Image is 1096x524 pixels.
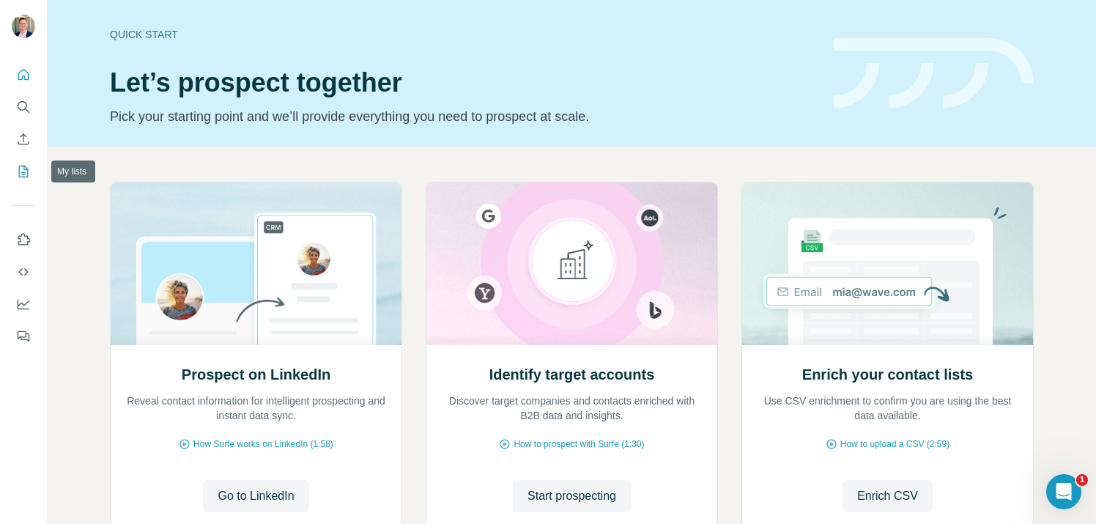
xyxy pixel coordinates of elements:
iframe: Intercom live chat [1046,474,1081,509]
button: Enrich CSV [12,126,35,152]
button: Dashboard [12,291,35,317]
h2: Enrich your contact lists [802,364,973,385]
h2: Prospect on LinkedIn [182,364,330,385]
p: Reveal contact information for intelligent prospecting and instant data sync. [125,394,387,423]
button: Start prospecting [513,480,631,512]
img: Identify target accounts [426,182,718,345]
h2: Identify target accounts [489,364,655,385]
button: Go to LinkedIn [203,480,308,512]
button: Enrich CSV [843,480,933,512]
img: banner [834,38,1034,109]
span: Start prospecting [527,487,616,505]
span: How to prospect with Surfe (1:30) [514,438,644,451]
span: Go to LinkedIn [218,487,294,505]
p: Pick your starting point and we’ll provide everything you need to prospect at scale. [110,106,816,127]
span: 1 [1076,474,1088,486]
button: Use Surfe API [12,259,35,285]
h1: Let’s prospect together [110,68,816,97]
button: My lists [12,158,35,185]
img: Enrich your contact lists [741,182,1034,345]
img: Prospect on LinkedIn [110,182,402,345]
button: Search [12,94,35,120]
button: Feedback [12,323,35,350]
p: Use CSV enrichment to confirm you are using the best data available. [757,394,1018,423]
button: Quick start [12,62,35,88]
div: Quick start [110,27,816,42]
img: Avatar [12,15,35,38]
span: How Surfe works on LinkedIn (1:58) [193,438,333,451]
span: How to upload a CSV (2:59) [840,438,949,451]
button: Use Surfe on LinkedIn [12,226,35,253]
span: Enrich CSV [857,487,918,505]
p: Discover target companies and contacts enriched with B2B data and insights. [441,394,703,423]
